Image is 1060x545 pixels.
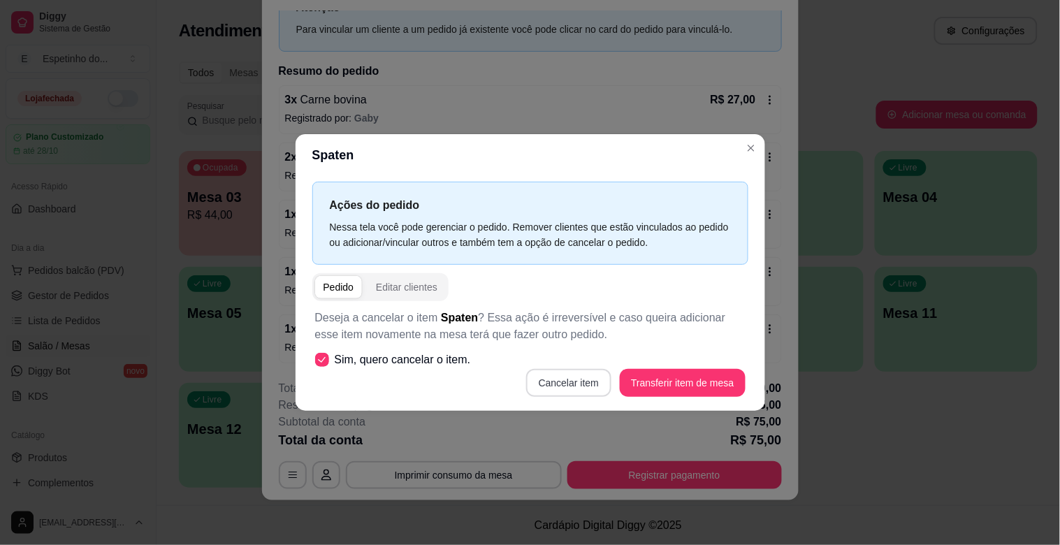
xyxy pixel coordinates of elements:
header: Spaten [296,134,765,176]
button: Transferir item de mesa [620,369,745,397]
div: Editar clientes [376,280,437,294]
p: Deseja a cancelar o item ? Essa ação é irreversível e caso queira adicionar esse item novamente n... [315,310,746,343]
span: Spaten [441,312,478,324]
span: Sim, quero cancelar o item. [335,351,471,368]
button: Close [740,137,762,159]
p: Ações do pedido [330,196,731,214]
button: Cancelar item [526,369,611,397]
div: Pedido [324,280,354,294]
div: Nessa tela você pode gerenciar o pedido. Remover clientes que estão vinculados ao pedido ou adici... [330,219,731,250]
